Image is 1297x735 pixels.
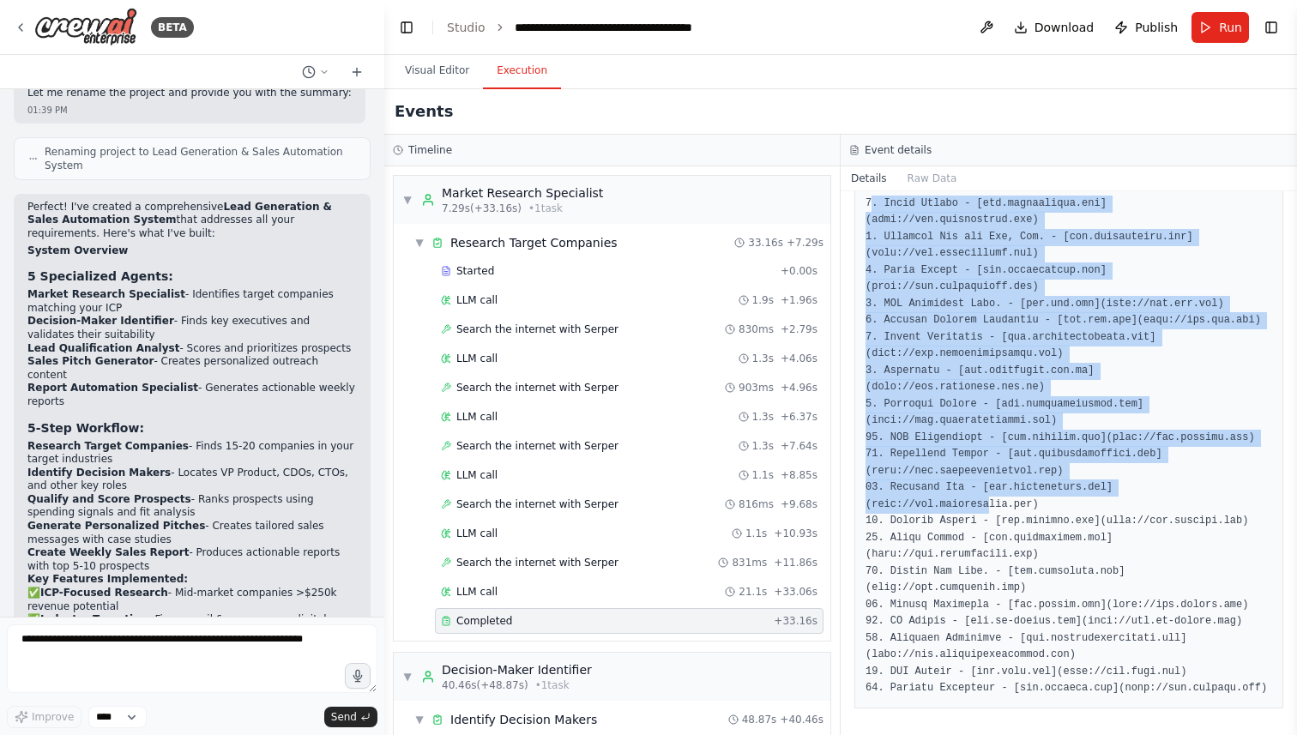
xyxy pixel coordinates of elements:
span: + 7.29s [787,236,823,250]
h3: Event details [865,143,932,157]
span: + 11.86s [774,556,817,569]
span: LLM call [456,410,498,424]
li: - Locates VP Product, CDOs, CTOs, and other key roles [27,467,357,493]
span: Search the internet with Serper [456,556,618,569]
span: + 2.79s [781,322,817,336]
span: LLM call [456,293,498,307]
button: Download [1007,12,1101,43]
span: 33.16s [748,236,783,250]
span: • 1 task [528,202,563,215]
span: LLM call [456,468,498,482]
p: Let me rename the project and provide you with the summary: [27,87,352,100]
span: Download [1035,19,1095,36]
button: Send [324,707,377,727]
span: ▼ [414,713,425,726]
span: Run [1219,19,1242,36]
span: LLM call [456,585,498,599]
strong: ICP-Focused Research [40,587,168,599]
strong: Generate Personalized Pitches [27,520,205,532]
span: ▼ [402,670,413,684]
li: - Creates tailored sales messages with case studies [27,520,357,546]
span: + 4.06s [781,352,817,365]
span: Search the internet with Serper [456,381,618,395]
li: - Finds 15-20 companies in your target industries [27,440,357,467]
div: BETA [151,17,194,38]
span: 903ms [739,381,774,395]
button: Details [841,166,897,190]
span: + 10.93s [774,527,817,540]
li: - Ranks prospects using spending signals and fit analysis [27,493,357,520]
strong: Market Research Specialist [27,288,185,300]
span: 7.29s (+33.16s) [442,202,522,215]
li: - Identifies target companies matching your ICP [27,288,357,315]
span: + 1.96s [781,293,817,307]
strong: Lead Generation & Sales Automation System [27,201,332,226]
button: Run [1191,12,1249,43]
strong: Key Features Implemented: [27,573,188,585]
button: Visual Editor [391,53,483,89]
span: 1.9s [752,293,774,307]
span: Search the internet with Serper [456,439,618,453]
span: + 6.37s [781,410,817,424]
button: Click to speak your automation idea [345,663,371,689]
button: Publish [1107,12,1185,43]
span: 48.87s [742,713,777,726]
strong: Qualify and Score Prospects [27,493,191,505]
h2: Events [395,99,453,124]
strong: Research Target Companies [27,440,189,452]
span: 1.3s [752,410,774,424]
div: Research Target Companies [450,234,618,251]
strong: Sales Pitch Generator [27,355,154,367]
span: ▼ [402,193,413,207]
li: - Creates personalized outreach content [27,355,357,382]
a: Studio [447,21,486,34]
span: 1.1s [752,468,774,482]
span: ▼ [414,236,425,250]
div: Decision-Maker Identifier [442,661,592,678]
span: Improve [32,710,74,724]
button: Start a new chat [343,62,371,82]
li: - Finds key executives and validates their suitability [27,315,357,341]
button: Show right sidebar [1259,15,1283,39]
strong: Report Automation Specialist [27,382,198,394]
nav: breadcrumb [447,19,708,36]
span: Send [331,710,357,724]
span: LLM call [456,527,498,540]
button: Improve [7,706,81,728]
li: - Generates actionable weekly reports [27,382,357,408]
span: + 33.16s [774,614,817,628]
span: Search the internet with Serper [456,497,618,511]
span: + 4.96s [781,381,817,395]
span: + 33.06s [774,585,817,599]
strong: 5-Step Workflow: [27,421,144,435]
div: Identify Decision Makers [450,711,597,728]
pre: 3. Loremipsum Dolors - [ame.con.adi](elit://sed.doe.tem) 7. Incid Utlabo - [etd.magnaaliqua.eni](... [866,178,1272,697]
div: Market Research Specialist [442,184,603,202]
span: 830ms [739,322,774,336]
span: Search the internet with Serper [456,322,618,336]
span: 831ms [732,556,767,569]
strong: Identify Decision Makers [27,467,171,479]
button: Raw Data [897,166,968,190]
strong: System Overview [27,244,128,256]
strong: Lead Qualification Analyst [27,342,179,354]
p: Perfect! I've created a comprehensive that addresses all your requirements. Here's what I've built: [27,201,357,241]
span: Completed [456,614,512,628]
span: Started [456,264,494,278]
img: Logo [34,8,137,46]
span: 1.3s [752,439,774,453]
span: 1.1s [745,527,767,540]
button: Hide left sidebar [395,15,419,39]
span: • 1 task [535,678,570,692]
li: - Produces actionable reports with top 5-10 prospects [27,546,357,573]
div: 01:39 PM [27,104,352,117]
span: Renaming project to Lead Generation & Sales Automation System [45,145,356,172]
strong: Decision-Maker Identifier [27,315,174,327]
li: - Scores and prioritizes prospects [27,342,357,356]
strong: 5 Specialized Agents: [27,269,173,283]
span: 1.3s [752,352,774,365]
span: + 7.64s [781,439,817,453]
span: 816ms [739,497,774,511]
button: Switch to previous chat [295,62,336,82]
span: + 0.00s [781,264,817,278]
